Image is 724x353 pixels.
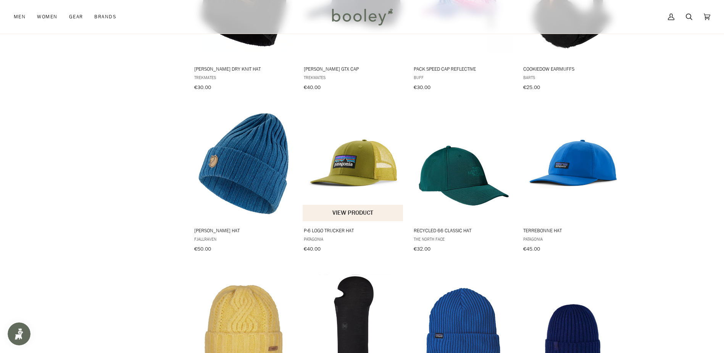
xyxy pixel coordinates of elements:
img: Fjallraven Byron Hat Alpine Blue - Booley Galway [193,113,294,214]
span: Cookiedow Earmuffs [523,65,622,72]
img: Booley [329,6,395,28]
span: €25.00 [523,84,540,91]
span: Women [37,13,57,21]
span: The North Face [414,236,513,242]
button: View product [303,205,403,221]
span: Buff [414,74,513,81]
span: Trekmates [194,74,293,81]
span: €45.00 [523,245,540,253]
span: Pack Speed Cap Reflective [414,65,513,72]
img: The North Face Recycled 66 Classic Hat Deep Nori / Deep Methylene - Booley Galway [413,113,514,214]
span: Patagonia [523,236,622,242]
span: P-6 Logo Trucker Hat [304,227,403,234]
span: €30.00 [194,84,211,91]
span: €32.00 [414,245,431,253]
a: Byron Hat [193,107,294,255]
span: Fjallraven [194,236,293,242]
span: Barts [523,74,622,81]
span: €40.00 [304,245,321,253]
span: [PERSON_NAME] DRY Knit Hat [194,65,293,72]
a: Terrebonne Hat [522,107,623,255]
img: Patagonia Terrebonne Hat Endless Blue - Booley Galway [522,113,623,214]
a: Recycled 66 Classic Hat [413,107,514,255]
iframe: Button to open loyalty program pop-up [8,322,31,345]
span: €50.00 [194,245,211,253]
span: [PERSON_NAME] Hat [194,227,293,234]
span: [PERSON_NAME] GTX Cap [304,65,403,72]
span: Terrebonne Hat [523,227,622,234]
span: Gear [69,13,83,21]
span: €40.00 [304,84,321,91]
img: Patagonia P-6 Logo Trucker Hat Graze Green - Booley Galway [303,113,404,214]
span: €30.00 [414,84,431,91]
span: Trekmates [304,74,403,81]
a: P-6 Logo Trucker Hat [303,107,404,255]
span: Men [14,13,26,21]
span: Brands [94,13,116,21]
span: Patagonia [304,236,403,242]
span: Recycled 66 Classic Hat [414,227,513,234]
